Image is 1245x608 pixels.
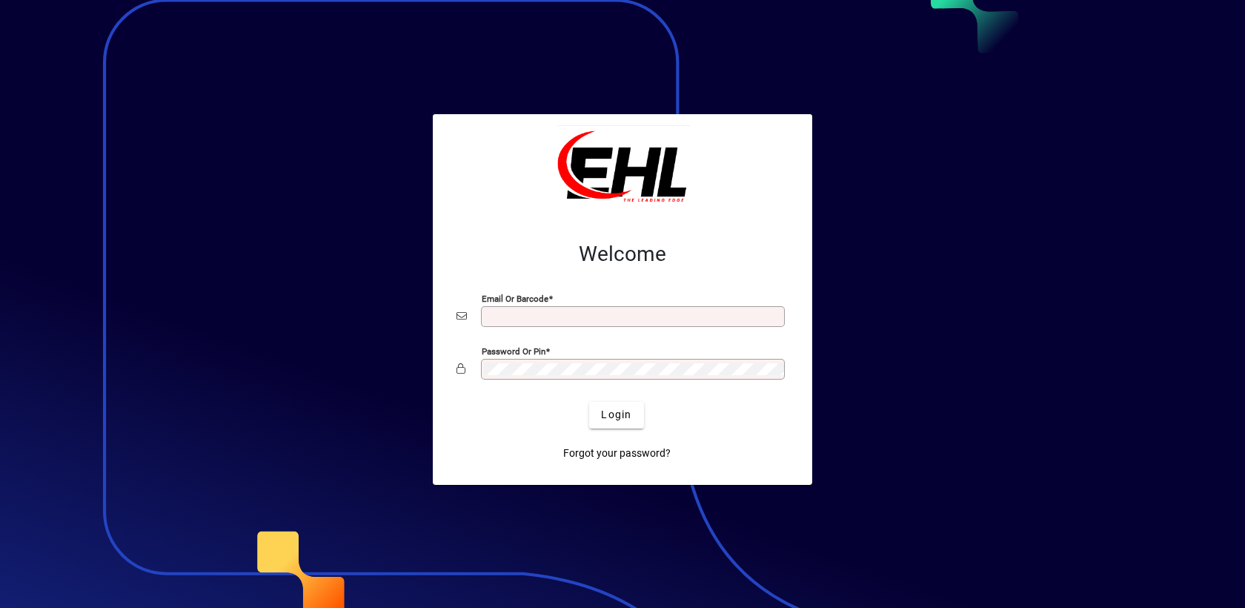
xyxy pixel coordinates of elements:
[563,446,671,461] span: Forgot your password?
[482,346,545,356] mat-label: Password or Pin
[601,407,631,423] span: Login
[589,402,643,429] button: Login
[557,440,677,467] a: Forgot your password?
[482,293,548,303] mat-label: Email or Barcode
[456,242,788,267] h2: Welcome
